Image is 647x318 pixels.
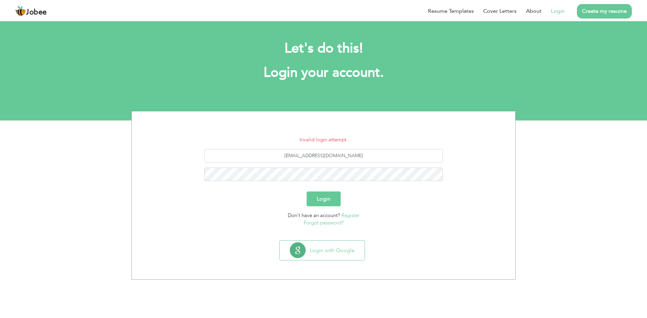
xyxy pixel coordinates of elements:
[304,219,344,226] a: Forgot password?
[551,7,565,15] a: Login
[15,6,26,16] img: jobee.io
[204,149,443,163] input: Email
[341,212,360,219] a: Register
[26,9,47,16] span: Jobee
[288,212,340,219] span: Don't have an account?
[142,64,505,81] h1: Login your account.
[307,191,341,206] button: Login
[280,241,365,260] button: Login with Google
[137,136,510,144] li: Invalid login attempt.
[142,40,505,57] h2: Let's do this!
[526,7,542,15] a: About
[428,7,474,15] a: Resume Templates
[483,7,517,15] a: Cover Letters
[15,6,47,16] a: Jobee
[577,4,632,19] a: Create my resume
